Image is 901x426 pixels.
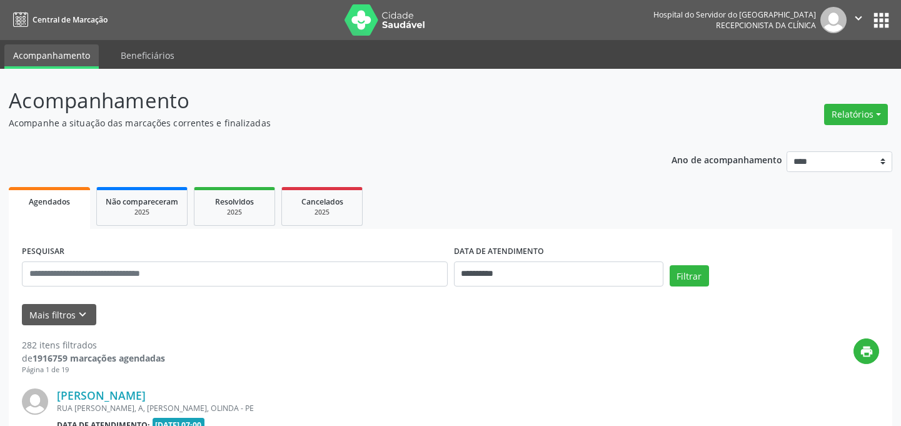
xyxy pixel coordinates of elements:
p: Ano de acompanhamento [672,151,782,167]
p: Acompanhamento [9,85,627,116]
i:  [852,11,865,25]
div: 2025 [291,208,353,217]
a: Central de Marcação [9,9,108,30]
label: PESQUISAR [22,242,64,261]
span: Não compareceram [106,196,178,207]
i: print [860,345,873,358]
img: img [820,7,847,33]
span: Resolvidos [215,196,254,207]
div: Página 1 de 19 [22,365,165,375]
img: img [22,388,48,415]
div: 2025 [203,208,266,217]
a: Beneficiários [112,44,183,66]
div: Hospital do Servidor do [GEOGRAPHIC_DATA] [653,9,816,20]
div: RUA [PERSON_NAME], A, [PERSON_NAME], OLINDA - PE [57,403,692,413]
p: Acompanhe a situação das marcações correntes e finalizadas [9,116,627,129]
button: Relatórios [824,104,888,125]
a: [PERSON_NAME] [57,388,146,402]
strong: 1916759 marcações agendadas [33,352,165,364]
div: 282 itens filtrados [22,338,165,352]
div: 2025 [106,208,178,217]
a: Acompanhamento [4,44,99,69]
button: apps [870,9,892,31]
button: print [853,338,879,364]
button: Mais filtroskeyboard_arrow_down [22,304,96,326]
button: Filtrar [670,265,709,287]
span: Recepcionista da clínica [716,20,816,31]
label: DATA DE ATENDIMENTO [454,242,544,261]
span: Cancelados [301,196,343,207]
div: de [22,352,165,365]
i: keyboard_arrow_down [76,308,89,322]
span: Central de Marcação [33,14,108,25]
span: Agendados [29,196,70,207]
button:  [847,7,870,33]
